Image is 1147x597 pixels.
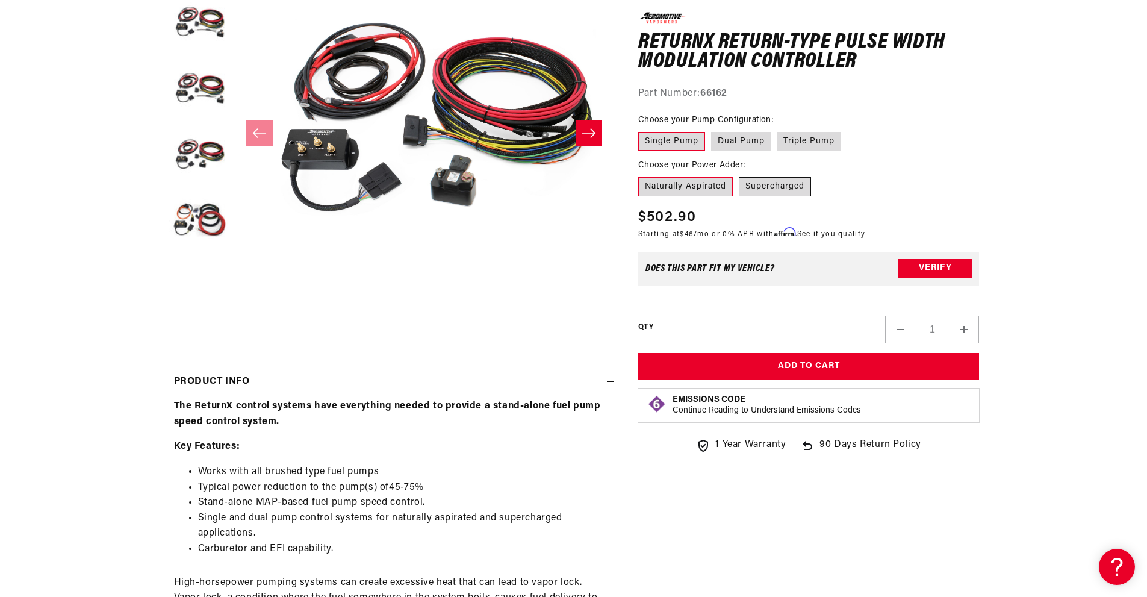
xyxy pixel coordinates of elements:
span: Affirm [774,228,795,237]
label: Triple Pump [777,132,841,151]
button: Slide left [246,120,273,146]
button: Emissions CodeContinue Reading to Understand Emissions Codes [673,395,861,416]
legend: Choose your Power Adder: [638,159,747,172]
label: Single Pump [638,132,705,151]
li: Single and dual pump control systems for naturally aspirated and supercharged applications. [198,511,608,542]
label: QTY [638,322,653,333]
button: Add to Cart [638,353,980,380]
a: 1 Year Warranty [696,437,786,453]
strong: Emissions Code [673,395,745,404]
li: Carburetor and EFI capability. [198,542,608,557]
strong: The ReturnX control systems have everything needed to provide a stand-alone fuel pump speed contr... [174,401,601,427]
label: Naturally Aspirated [638,177,733,196]
h2: Product Info [174,374,250,390]
label: Dual Pump [711,132,771,151]
button: Load image 5 in gallery view [168,192,228,252]
li: Stand-alone MAP-based fuel pump speed control. [198,495,608,511]
li: Typical power reduction to the pump(s) of [198,480,608,496]
p: Starting at /mo or 0% APR with . [638,228,865,240]
button: Verify [898,259,972,278]
button: Load image 4 in gallery view [168,125,228,186]
span: 1 Year Warranty [715,437,786,453]
div: Part Number: [638,86,980,102]
strong: 66162 [700,89,727,98]
a: See if you qualify - Learn more about Affirm Financing (opens in modal) [797,231,865,238]
h1: ReturnX Return-Type Pulse Width Modulation Controller [638,33,980,71]
p: Continue Reading to Understand Emissions Codes [673,405,861,416]
label: Supercharged [739,177,811,196]
span: $502.90 [638,207,696,228]
a: 90 Days Return Policy [800,437,921,465]
strong: Key Features: [174,442,240,451]
img: Emissions code [647,395,667,414]
div: Does This part fit My vehicle? [645,264,775,273]
span: 90 Days Return Policy [819,437,921,465]
legend: Choose your Pump Configuration: [638,114,774,127]
li: Works with all brushed type fuel pumps [198,464,608,480]
button: Load image 3 in gallery view [168,59,228,119]
span: 45-75% [389,483,424,492]
summary: Product Info [168,364,614,399]
span: $46 [680,231,694,238]
button: Slide right [576,120,602,146]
